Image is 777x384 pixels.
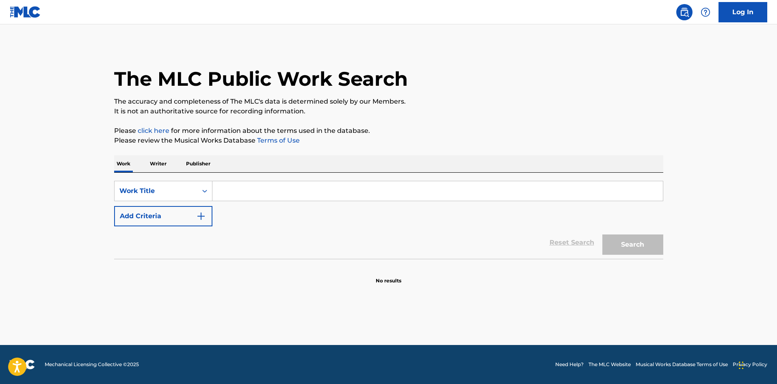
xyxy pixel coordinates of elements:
[114,126,663,136] p: Please for more information about the terms used in the database.
[45,361,139,368] span: Mechanical Licensing Collective © 2025
[376,267,401,284] p: No results
[114,181,663,259] form: Search Form
[701,7,710,17] img: help
[114,136,663,145] p: Please review the Musical Works Database
[147,155,169,172] p: Writer
[555,361,584,368] a: Need Help?
[255,137,300,144] a: Terms of Use
[10,360,35,369] img: logo
[114,97,663,106] p: The accuracy and completeness of The MLC's data is determined solely by our Members.
[196,211,206,221] img: 9d2ae6d4665cec9f34b9.svg
[733,361,767,368] a: Privacy Policy
[10,6,41,18] img: MLC Logo
[697,4,714,20] div: Help
[676,4,693,20] a: Public Search
[114,155,133,172] p: Work
[184,155,213,172] p: Publisher
[114,106,663,116] p: It is not an authoritative source for recording information.
[114,206,212,226] button: Add Criteria
[589,361,631,368] a: The MLC Website
[719,2,767,22] a: Log In
[736,345,777,384] iframe: Chat Widget
[636,361,728,368] a: Musical Works Database Terms of Use
[138,127,169,135] a: click here
[119,186,193,196] div: Work Title
[739,353,744,377] div: Drag
[114,67,408,91] h1: The MLC Public Work Search
[680,7,689,17] img: search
